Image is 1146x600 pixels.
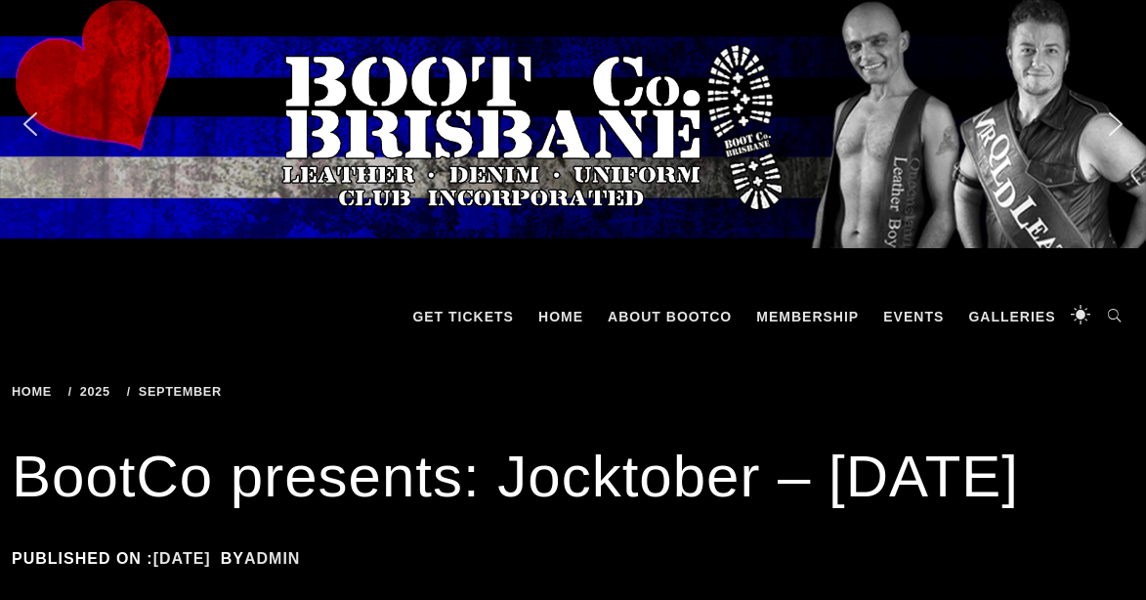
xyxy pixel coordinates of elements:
a: Home [12,384,59,399]
a: Membership [746,287,869,346]
a: Galleries [958,287,1065,346]
a: About BootCo [598,287,742,346]
img: previous arrow [15,108,46,140]
img: next arrow [1100,108,1131,140]
a: [DATE] [153,550,211,567]
a: 2025 [68,384,117,399]
span: by [221,550,311,567]
a: September [127,384,229,399]
a: admin [244,550,300,567]
div: Breadcrumbs [12,385,544,399]
a: GET TICKETS [403,287,524,346]
h1: BootCo presents: Jocktober – [DATE] [12,438,1134,516]
span: Published on : [12,550,221,567]
a: Events [873,287,954,346]
a: Home [529,287,593,346]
